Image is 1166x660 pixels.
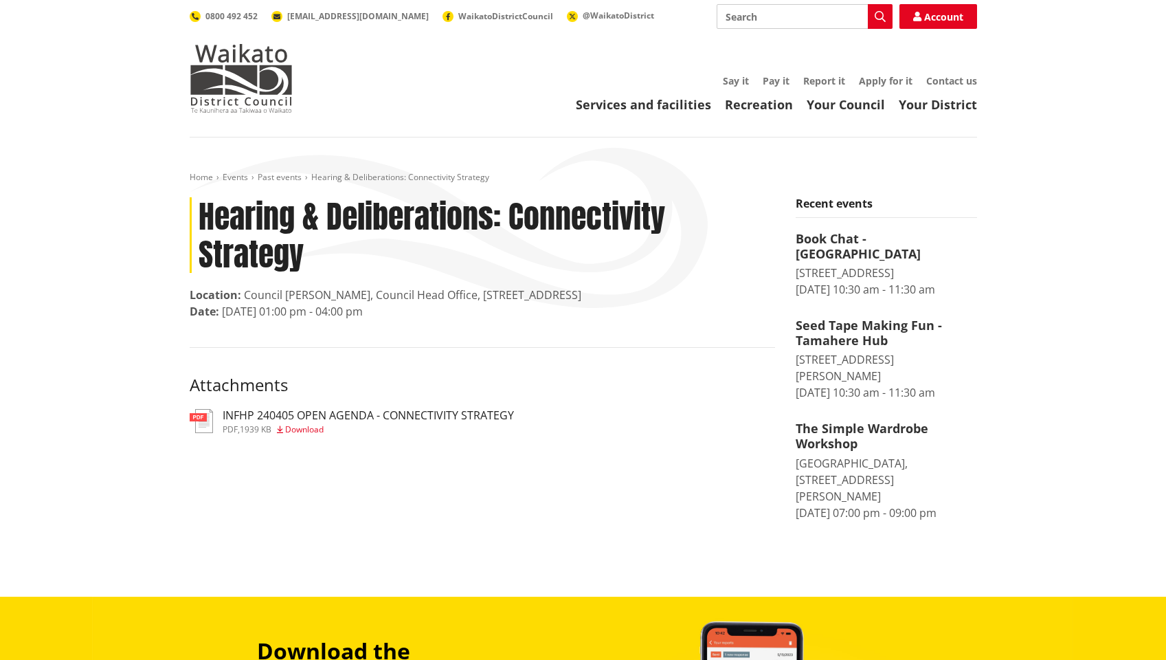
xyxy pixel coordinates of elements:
[796,385,935,400] time: [DATE] 10:30 am - 11:30 am
[190,409,213,433] img: document-pdf.svg
[190,10,258,22] a: 0800 492 452
[717,4,893,29] input: Search input
[796,455,977,505] div: [GEOGRAPHIC_DATA], [STREET_ADDRESS][PERSON_NAME]
[223,426,514,434] div: ,
[311,171,489,183] span: Hearing & Deliberations: Connectivity Strategy
[803,74,845,87] a: Report it
[190,304,219,319] strong: Date:
[190,171,213,183] a: Home
[796,197,977,218] h5: Recent events
[796,282,935,297] time: [DATE] 10:30 am - 11:30 am
[796,318,977,401] a: Seed Tape Making Fun - Tamahere Hub [STREET_ADDRESS][PERSON_NAME] [DATE] 10:30 am - 11:30 am
[222,304,363,319] time: [DATE] 01:00 pm - 04:00 pm
[271,10,429,22] a: [EMAIL_ADDRESS][DOMAIN_NAME]
[796,265,977,281] div: [STREET_ADDRESS]
[190,375,775,395] h3: Attachments
[223,423,238,435] span: pdf
[223,171,248,183] a: Events
[763,74,789,87] a: Pay it
[190,172,977,184] nav: breadcrumb
[190,44,293,113] img: Waikato District Council - Te Kaunihera aa Takiwaa o Waikato
[190,287,241,302] strong: Location:
[190,197,775,273] h1: Hearing & Deliberations: Connectivity Strategy
[807,96,885,113] a: Your Council
[190,409,514,434] a: INFHP 240405 OPEN AGENDA - CONNECTIVITY STRATEGY pdf,1939 KB Download
[723,74,749,87] a: Say it
[796,232,977,298] a: Book Chat - [GEOGRAPHIC_DATA] [STREET_ADDRESS] [DATE] 10:30 am - 11:30 am
[244,287,581,302] span: Council [PERSON_NAME], Council Head Office, [STREET_ADDRESS]
[796,318,977,348] h4: Seed Tape Making Fun - Tamahere Hub
[223,409,514,422] h3: INFHP 240405 OPEN AGENDA - CONNECTIVITY STRATEGY
[567,10,654,21] a: @WaikatoDistrict
[796,421,977,520] a: The Simple Wardrobe Workshop [GEOGRAPHIC_DATA], [STREET_ADDRESS][PERSON_NAME] [DATE] 07:00 pm - 0...
[926,74,977,87] a: Contact us
[240,423,271,435] span: 1939 KB
[458,10,553,22] span: WaikatoDistrictCouncil
[205,10,258,22] span: 0800 492 452
[725,96,793,113] a: Recreation
[859,74,912,87] a: Apply for it
[287,10,429,22] span: [EMAIL_ADDRESS][DOMAIN_NAME]
[442,10,553,22] a: WaikatoDistrictCouncil
[796,351,977,384] div: [STREET_ADDRESS][PERSON_NAME]
[899,96,977,113] a: Your District
[285,423,324,435] span: Download
[796,421,977,451] h4: The Simple Wardrobe Workshop
[796,232,977,261] h4: Book Chat - [GEOGRAPHIC_DATA]
[258,171,302,183] a: Past events
[576,96,711,113] a: Services and facilities
[796,505,937,520] time: [DATE] 07:00 pm - 09:00 pm
[899,4,977,29] a: Account
[583,10,654,21] span: @WaikatoDistrict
